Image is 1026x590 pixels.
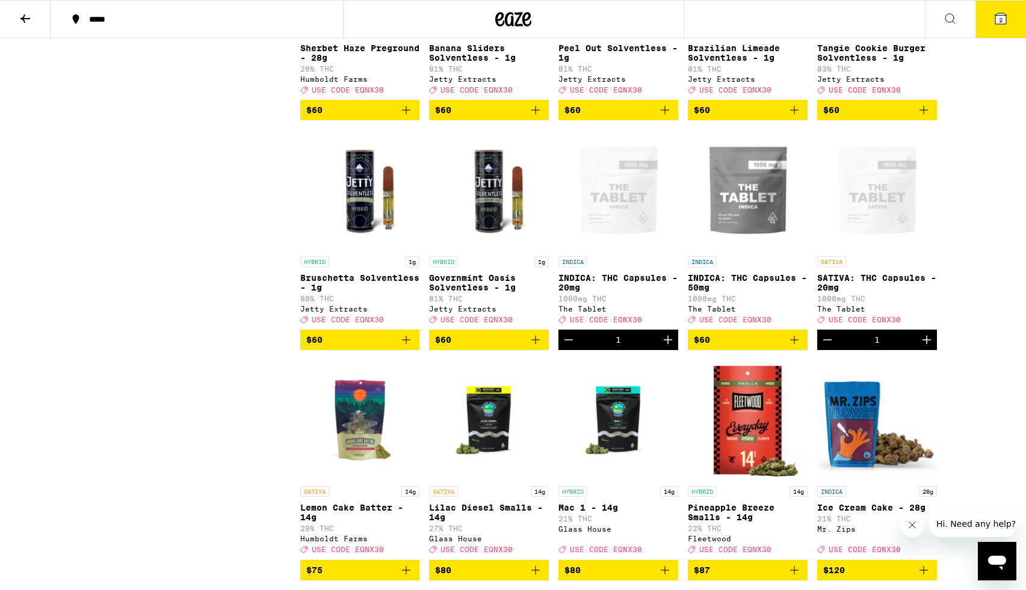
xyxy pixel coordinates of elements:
[429,503,549,522] p: Lilac Diesel Smalls - 14g
[694,335,710,345] span: $60
[300,256,329,267] p: HYBRID
[558,100,678,120] button: Add to bag
[688,100,808,120] button: Add to bag
[688,486,717,497] p: HYBRID
[817,273,937,292] p: SATIVA: THC Capsules - 20mg
[699,316,771,324] span: USE CODE EQNX30
[300,75,420,83] div: Humboldt Farms
[312,86,384,94] span: USE CODE EQNX30
[823,565,845,575] span: $120
[688,256,717,267] p: INDICA
[300,43,420,63] p: Sherbet Haze Preground - 28g
[429,360,549,480] img: Glass House - Lilac Diesel Smalls - 14g
[817,560,937,580] button: Add to bag
[688,130,808,250] img: The Tablet - INDICA: THC Capsules - 50mg
[658,330,678,350] button: Increment
[558,330,579,350] button: Decrement
[688,503,808,522] p: Pineapple Breeze Smalls - 14g
[817,360,937,559] a: Open page for Ice Cream Cake - 28g from Mr. Zips
[429,295,549,303] p: 81% THC
[558,65,678,73] p: 81% THC
[300,360,420,480] img: Humboldt Farms - Lemon Cake Batter - 14g
[435,565,451,575] span: $80
[817,515,937,523] p: 21% THC
[688,65,808,73] p: 81% THC
[558,360,678,559] a: Open page for Mac 1 - 14g from Glass House
[558,305,678,313] div: The Tablet
[300,100,420,120] button: Add to bag
[817,360,937,480] img: Mr. Zips - Ice Cream Cake - 28g
[435,105,451,115] span: $60
[978,542,1016,580] iframe: Button to launch messaging window
[688,360,808,480] img: Fleetwood - Pineapple Breeze Smalls - 14g
[688,524,808,532] p: 22% THC
[440,316,513,324] span: USE CODE EQNX30
[558,525,678,533] div: Glass House
[440,546,513,554] span: USE CODE EQNX30
[558,560,678,580] button: Add to bag
[900,513,924,537] iframe: Close message
[429,43,549,63] p: Banana Sliders Solventless - 1g
[817,100,937,120] button: Add to bag
[429,560,549,580] button: Add to bag
[300,130,420,250] img: Jetty Extracts - Bruschetta Solventless - 1g
[300,130,420,330] a: Open page for Bruschetta Solventless - 1g from Jetty Extracts
[429,256,458,267] p: HYBRID
[688,130,808,330] a: Open page for INDICA: THC Capsules - 50mg from The Tablet
[817,486,846,497] p: INDICA
[306,565,323,575] span: $75
[558,43,678,63] p: Peel Out Solventless - 1g
[306,335,323,345] span: $60
[300,535,420,542] div: Humboldt Farms
[660,486,678,497] p: 14g
[616,335,621,345] div: 1
[688,535,808,542] div: Fleetwood
[429,75,549,83] div: Jetty Extracts
[817,65,937,73] p: 83% THC
[817,295,937,303] p: 1000mg THC
[874,335,880,345] div: 1
[817,330,838,350] button: Decrement
[300,360,420,559] a: Open page for Lemon Cake Batter - 14g from Humboldt Farms
[429,486,458,497] p: SATIVA
[570,316,642,324] span: USE CODE EQNX30
[558,360,678,480] img: Glass House - Mac 1 - 14g
[429,524,549,532] p: 27% THC
[919,486,937,497] p: 28g
[688,273,808,292] p: INDICA: THC Capsules - 50mg
[429,130,549,250] img: Jetty Extracts - Governmint Oasis Solventless - 1g
[558,75,678,83] div: Jetty Extracts
[570,546,642,554] span: USE CODE EQNX30
[440,86,513,94] span: USE CODE EQNX30
[429,65,549,73] p: 81% THC
[790,486,808,497] p: 14g
[688,75,808,83] div: Jetty Extracts
[558,130,678,330] a: Open page for INDICA: THC Capsules - 20mg from The Tablet
[429,100,549,120] button: Add to bag
[558,515,678,523] p: 21% THC
[916,330,937,350] button: Increment
[300,273,420,292] p: Bruschetta Solventless - 1g
[531,486,549,497] p: 14g
[401,486,419,497] p: 14g
[929,511,1016,537] iframe: Message from company
[405,256,419,267] p: 1g
[817,43,937,63] p: Tangie Cookie Burger Solventless - 1g
[817,256,846,267] p: SATIVA
[300,486,329,497] p: SATIVA
[300,295,420,303] p: 80% THC
[312,546,384,554] span: USE CODE EQNX30
[999,16,1003,23] span: 2
[564,565,581,575] span: $80
[570,86,642,94] span: USE CODE EQNX30
[306,105,323,115] span: $60
[534,256,549,267] p: 1g
[688,360,808,559] a: Open page for Pineapple Breeze Smalls - 14g from Fleetwood
[688,43,808,63] p: Brazilian Limeade Solventless - 1g
[817,305,937,313] div: The Tablet
[688,295,808,303] p: 1000mg THC
[829,316,901,324] span: USE CODE EQNX30
[688,560,808,580] button: Add to bag
[694,105,710,115] span: $60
